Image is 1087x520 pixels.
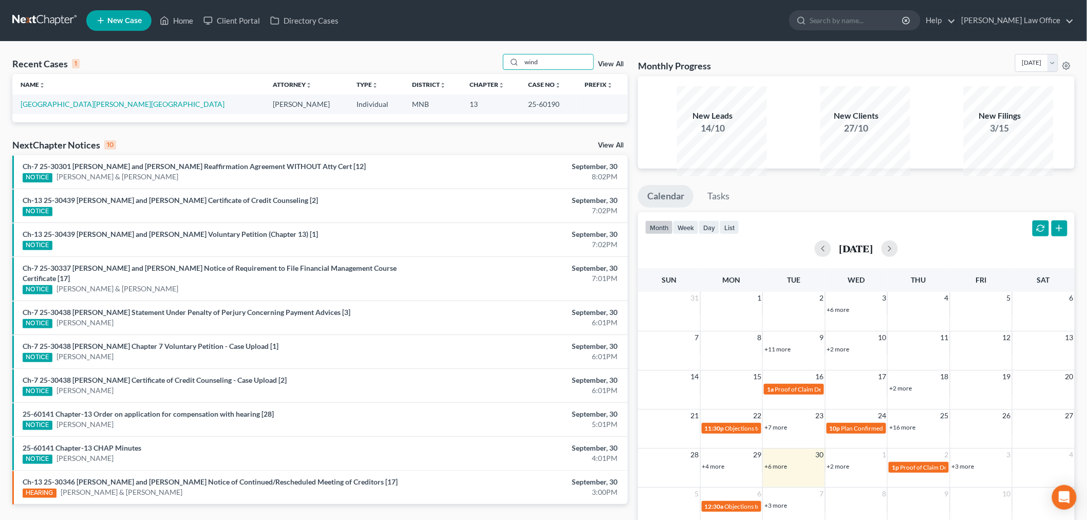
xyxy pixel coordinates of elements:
span: New Case [107,17,142,25]
a: [PERSON_NAME] [57,385,114,396]
a: [PERSON_NAME] [57,351,114,362]
span: 11 [940,331,950,344]
div: 27/10 [820,122,892,135]
a: [GEOGRAPHIC_DATA][PERSON_NAME][GEOGRAPHIC_DATA] [21,100,224,108]
span: 1 [881,449,887,461]
span: 2 [819,292,825,304]
a: Ch-13 25-30439 [PERSON_NAME] and [PERSON_NAME] Certificate of Credit Counseling [2] [23,196,318,205]
span: 30 [815,449,825,461]
span: 6 [1069,292,1075,304]
span: 5 [694,488,700,500]
div: 6:01PM [426,318,617,328]
span: Thu [911,275,926,284]
span: 10p [830,424,840,432]
h3: Monthly Progress [638,60,711,72]
a: [PERSON_NAME] [57,318,114,328]
div: NOTICE [23,387,52,396]
a: +6 more [827,306,850,313]
a: +3 more [952,462,974,470]
a: Tasks [698,185,739,208]
span: 16 [815,370,825,383]
span: 15 [752,370,762,383]
a: +6 more [764,462,787,470]
a: Attorneyunfold_more [273,81,312,88]
span: 1a [767,385,774,393]
i: unfold_more [306,82,312,88]
td: [PERSON_NAME] [265,95,349,114]
a: [PERSON_NAME] & [PERSON_NAME] [57,284,179,294]
div: NOTICE [23,319,52,328]
a: [PERSON_NAME] Law Office [957,11,1074,30]
a: +2 more [827,345,850,353]
div: 7:02PM [426,206,617,216]
span: 22 [752,410,762,422]
span: 31 [690,292,700,304]
span: 12:30a [705,503,724,510]
a: +16 more [889,423,915,431]
a: View All [598,142,624,149]
span: 26 [1002,410,1012,422]
div: New Filings [964,110,1036,122]
div: September, 30 [426,341,617,351]
div: 4:01PM [426,453,617,463]
span: 1 [756,292,762,304]
span: 1p [892,463,899,471]
a: [PERSON_NAME] [57,453,114,463]
div: September, 30 [426,195,617,206]
a: +7 more [764,423,787,431]
button: day [699,220,720,234]
a: 25-60141 Chapter-13 CHAP Minutes [23,443,141,452]
div: 3:00PM [426,487,617,497]
a: 25-60141 Chapter-13 Order on application for compensation with hearing [28] [23,410,274,418]
div: 8:02PM [426,172,617,182]
span: Objections to Discharge Due (PFMC-7) for [PERSON_NAME] [725,503,887,510]
span: 12 [1002,331,1012,344]
span: 29 [752,449,762,461]
a: Ch-13 25-30346 [PERSON_NAME] and [PERSON_NAME] Notice of Continued/Rescheduled Meeting of Credito... [23,477,398,486]
i: unfold_more [39,82,45,88]
i: unfold_more [440,82,446,88]
span: 28 [690,449,700,461]
a: +2 more [889,384,912,392]
div: 6:01PM [426,385,617,396]
div: New Clients [820,110,892,122]
span: Proof of Claim Deadline - Standard for [PERSON_NAME] [900,463,1051,471]
span: 24 [877,410,887,422]
span: 6 [756,488,762,500]
a: [PERSON_NAME] & [PERSON_NAME] [57,172,179,182]
span: Wed [848,275,865,284]
input: Search by name... [810,11,904,30]
input: Search by name... [521,54,593,69]
span: Fri [976,275,986,284]
span: 3 [1006,449,1012,461]
a: +2 more [827,462,850,470]
div: HEARING [23,489,57,498]
i: unfold_more [372,82,378,88]
span: 20 [1064,370,1075,383]
div: NOTICE [23,207,52,216]
span: 8 [756,331,762,344]
div: 6:01PM [426,351,617,362]
div: NOTICE [23,241,52,250]
td: 13 [461,95,520,114]
i: unfold_more [498,82,504,88]
button: list [720,220,739,234]
a: +3 more [764,502,787,509]
span: 14 [690,370,700,383]
div: NOTICE [23,173,52,182]
i: unfold_more [607,82,613,88]
a: Home [155,11,198,30]
div: 7:01PM [426,273,617,284]
div: September, 30 [426,477,617,487]
a: Ch-13 25-30439 [PERSON_NAME] and [PERSON_NAME] Voluntary Petition (Chapter 13) [1] [23,230,318,238]
a: Case Nounfold_more [529,81,561,88]
div: September, 30 [426,375,617,385]
span: 10 [877,331,887,344]
div: September, 30 [426,307,617,318]
a: [PERSON_NAME] & [PERSON_NAME] [61,487,183,497]
span: 17 [877,370,887,383]
a: Ch-7 25-30438 [PERSON_NAME] Statement Under Penalty of Perjury Concerning Payment Advices [3] [23,308,350,317]
span: Sat [1037,275,1050,284]
a: [PERSON_NAME] [57,419,114,430]
span: 8 [881,488,887,500]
